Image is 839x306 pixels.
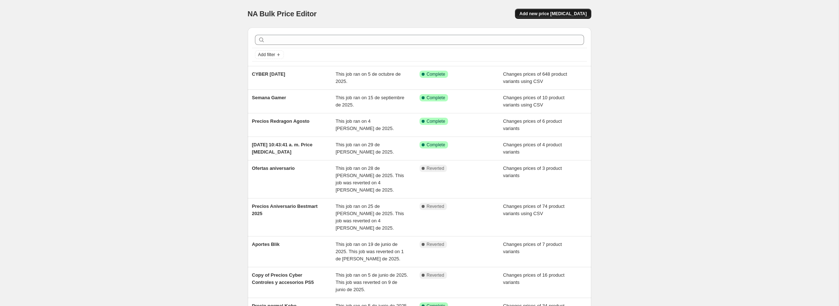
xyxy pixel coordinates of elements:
[252,142,312,155] span: [DATE] 10:43:41 a. m. Price [MEDICAL_DATA]
[252,95,286,100] span: Semana Gamer
[503,142,562,155] span: Changes prices of 4 product variants
[255,50,284,59] button: Add filter
[427,118,445,124] span: Complete
[252,71,285,77] span: CYBER [DATE]
[248,10,317,18] span: NA Bulk Price Editor
[427,142,445,148] span: Complete
[336,118,394,131] span: This job ran on 4 [PERSON_NAME] de 2025.
[427,165,444,171] span: Reverted
[503,95,565,108] span: Changes prices of 10 product variants using CSV
[503,165,562,178] span: Changes prices of 3 product variants
[336,142,394,155] span: This job ran on 29 de [PERSON_NAME] de 2025.
[252,242,280,247] span: Aportes Blik
[519,11,587,17] span: Add new price [MEDICAL_DATA]
[252,204,318,216] span: Precios Aniversario Bestmart 2025
[503,204,565,216] span: Changes prices of 74 product variants using CSV
[427,272,444,278] span: Reverted
[503,118,562,131] span: Changes prices of 6 product variants
[336,95,404,108] span: This job ran on 15 de septiembre de 2025.
[427,95,445,101] span: Complete
[336,272,408,292] span: This job ran on 5 de junio de 2025. This job was reverted on 9 de junio de 2025.
[336,204,404,231] span: This job ran on 25 de [PERSON_NAME] de 2025. This job was reverted on 4 [PERSON_NAME] de 2025.
[427,242,444,247] span: Reverted
[427,204,444,209] span: Reverted
[252,118,310,124] span: Precios Redragon Agosto
[252,165,295,171] span: Ofertas aniversario
[336,242,404,261] span: This job ran on 19 de junio de 2025. This job was reverted on 1 de [PERSON_NAME] de 2025.
[503,71,567,84] span: Changes prices of 648 product variants using CSV
[503,272,565,285] span: Changes prices of 16 product variants
[258,52,275,58] span: Add filter
[427,71,445,77] span: Complete
[252,272,314,285] span: Copy of Precios Cyber Controles y accesorios PS5
[515,9,591,19] button: Add new price [MEDICAL_DATA]
[503,242,562,254] span: Changes prices of 7 product variants
[336,165,404,193] span: This job ran on 28 de [PERSON_NAME] de 2025. This job was reverted on 4 [PERSON_NAME] de 2025.
[336,71,401,84] span: This job ran on 5 de octubre de 2025.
